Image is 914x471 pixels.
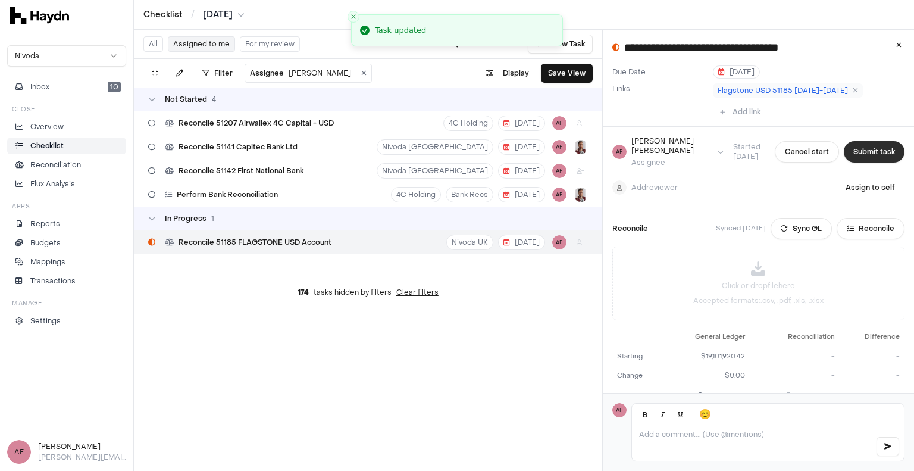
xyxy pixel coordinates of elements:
[775,141,839,163] button: Cancel start
[552,235,566,249] button: AF
[165,95,207,104] span: Not Started
[637,406,653,423] button: Bold (Ctrl+B)
[7,157,126,173] a: Reconciliation
[724,142,770,161] span: Started [DATE]
[713,83,863,98] a: Flagstone USD 51185 [DATE]-[DATE]
[771,218,832,239] button: Sync GL
[574,140,588,154] img: JP Smit
[503,238,540,247] span: [DATE]
[840,327,904,347] th: Difference
[631,183,678,192] span: Add reviewer
[179,238,331,247] span: Reconcile 51185 FLAGSTONE USD Account
[552,188,566,202] button: AF
[663,327,750,347] th: General Ledger
[498,163,545,179] button: [DATE]
[479,64,536,83] button: Display
[7,79,126,95] button: Inbox10
[498,187,545,202] button: [DATE]
[672,406,689,423] button: Underline (Ctrl+U)
[30,238,61,248] p: Budgets
[212,95,216,104] span: 4
[503,142,540,152] span: [DATE]
[897,391,900,400] span: -
[612,136,724,167] button: AF[PERSON_NAME] [PERSON_NAME]Assignee
[750,327,839,347] th: Reconciliation
[718,86,848,95] span: Flagstone USD 51185 [DATE]-[DATE]
[631,158,713,167] div: Assignee
[7,118,126,135] a: Overview
[541,64,593,83] button: Save View
[574,188,588,202] img: JP Smit
[391,187,441,202] button: 4C Holding
[143,9,245,21] nav: breadcrumb
[7,216,126,232] a: Reports
[668,391,746,401] div: $19,101,920.42
[612,366,663,386] td: Change
[7,313,126,329] a: Settings
[377,163,493,179] button: Nivoda [GEOGRAPHIC_DATA]
[655,406,671,423] button: Italic (Ctrl+I)
[30,276,76,286] p: Transactions
[30,179,75,189] p: Flux Analysis
[143,36,163,52] button: All
[612,223,648,234] h3: Reconcile
[30,121,64,132] p: Overview
[503,166,540,176] span: [DATE]
[12,299,42,308] h3: Manage
[10,7,69,24] img: svg+xml,%3c
[12,202,30,211] h3: Apps
[165,214,206,223] span: In Progress
[668,371,746,381] div: $0.00
[716,224,766,234] p: Synced [DATE]
[30,257,65,267] p: Mappings
[30,160,81,170] p: Reconciliation
[7,176,126,192] a: Flux Analysis
[179,166,303,176] span: Reconcile 51142 First National Bank
[612,84,630,93] label: Links
[713,102,768,121] button: Add link
[552,116,566,130] button: AF
[12,105,35,114] h3: Close
[612,180,678,195] button: Addreviewer
[30,82,49,92] span: Inbox
[503,190,540,199] span: [DATE]
[552,164,566,178] span: AF
[831,371,835,380] span: -
[211,214,214,223] span: 1
[896,352,900,361] span: -
[612,386,663,406] td: Ending
[668,352,746,362] div: $19,101,920.42
[375,24,426,36] div: Task updated
[7,440,31,464] span: AF
[783,391,835,401] button: Add balance
[203,9,245,21] button: [DATE]
[844,141,904,163] button: Submit task
[38,441,126,452] h3: [PERSON_NAME]
[837,218,904,239] a: Reconcile
[396,288,439,297] button: Clear filters
[7,273,126,289] a: Transactions
[498,139,545,155] button: [DATE]
[377,139,493,155] button: Nivoda [GEOGRAPHIC_DATA]
[108,82,121,92] span: 10
[498,116,545,131] button: [DATE]
[7,235,126,251] a: Budgets
[7,254,126,270] a: Mappings
[30,141,64,151] p: Checklist
[699,407,711,422] span: 😊
[552,140,566,154] button: AF
[836,177,904,198] button: Assign to self
[443,116,493,131] button: 4C Holding
[612,67,708,77] label: Due Date
[203,9,233,21] span: [DATE]
[722,280,795,291] p: Click or drop file here
[831,352,835,361] span: -
[348,11,359,23] button: Close toast
[697,406,713,423] button: 😊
